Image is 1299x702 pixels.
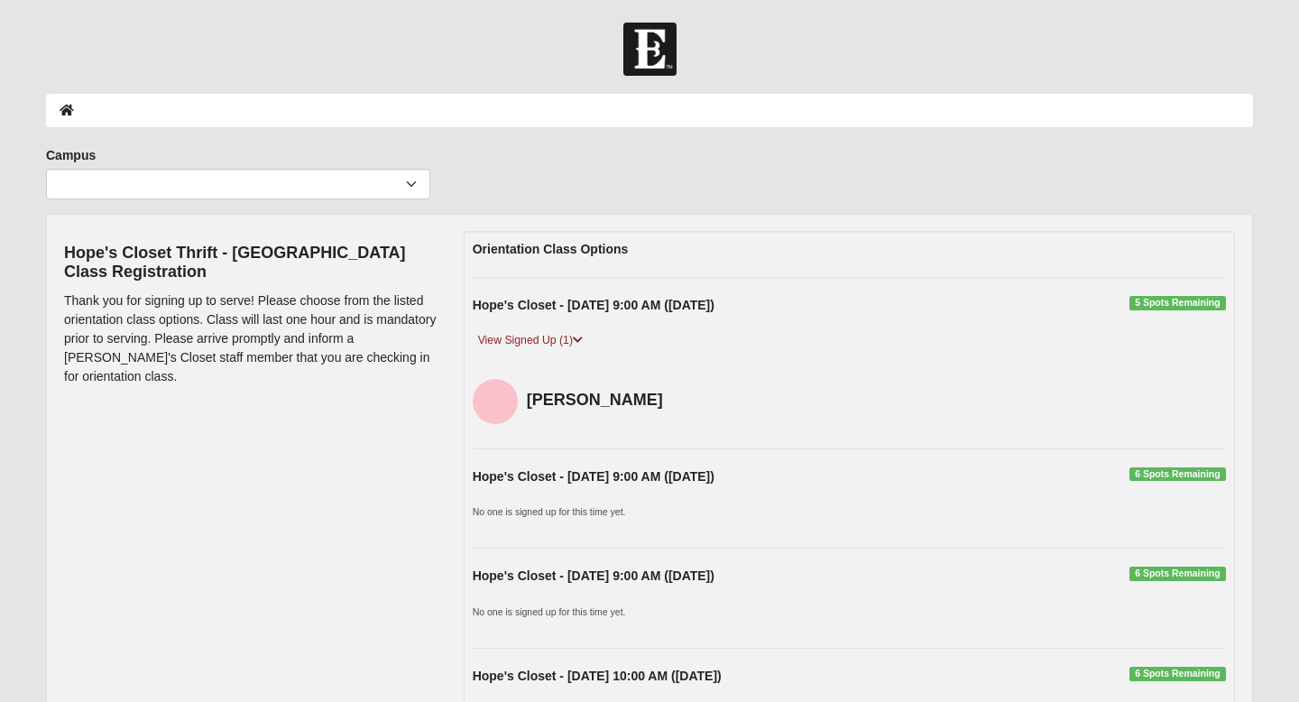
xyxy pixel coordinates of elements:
[473,379,518,424] img: June Morales
[1129,467,1226,482] span: 6 Spots Remaining
[473,331,588,350] a: View Signed Up (1)
[1129,667,1226,681] span: 6 Spots Remaining
[527,391,705,411] h4: [PERSON_NAME]
[1129,296,1226,310] span: 5 Spots Remaining
[473,242,629,256] strong: Orientation Class Options
[46,146,96,164] label: Campus
[473,506,626,517] small: No one is signed up for this time yet.
[1129,567,1226,581] span: 6 Spots Remaining
[473,568,714,583] strong: Hope's Closet - [DATE] 9:00 AM ([DATE])
[64,244,437,282] h4: Hope's Closet Thrift - [GEOGRAPHIC_DATA] Class Registration
[473,469,714,484] strong: Hope's Closet - [DATE] 9:00 AM ([DATE])
[473,606,626,617] small: No one is signed up for this time yet.
[473,298,714,312] strong: Hope's Closet - [DATE] 9:00 AM ([DATE])
[623,23,677,76] img: Church of Eleven22 Logo
[473,669,722,683] strong: Hope's Closet - [DATE] 10:00 AM ([DATE])
[64,291,437,386] p: Thank you for signing up to serve! Please choose from the listed orientation class options. Class...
